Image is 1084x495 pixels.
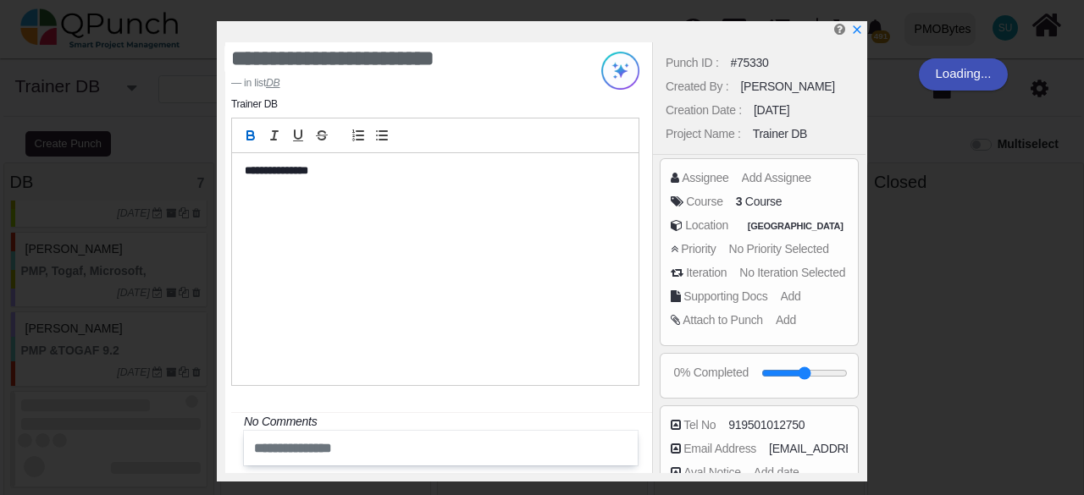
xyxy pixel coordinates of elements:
[851,24,863,36] svg: x
[919,58,1009,91] div: Loading...
[244,415,317,428] i: No Comments
[231,96,278,112] li: Trainer DB
[834,23,845,36] i: Edit Punch
[851,23,863,36] a: x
